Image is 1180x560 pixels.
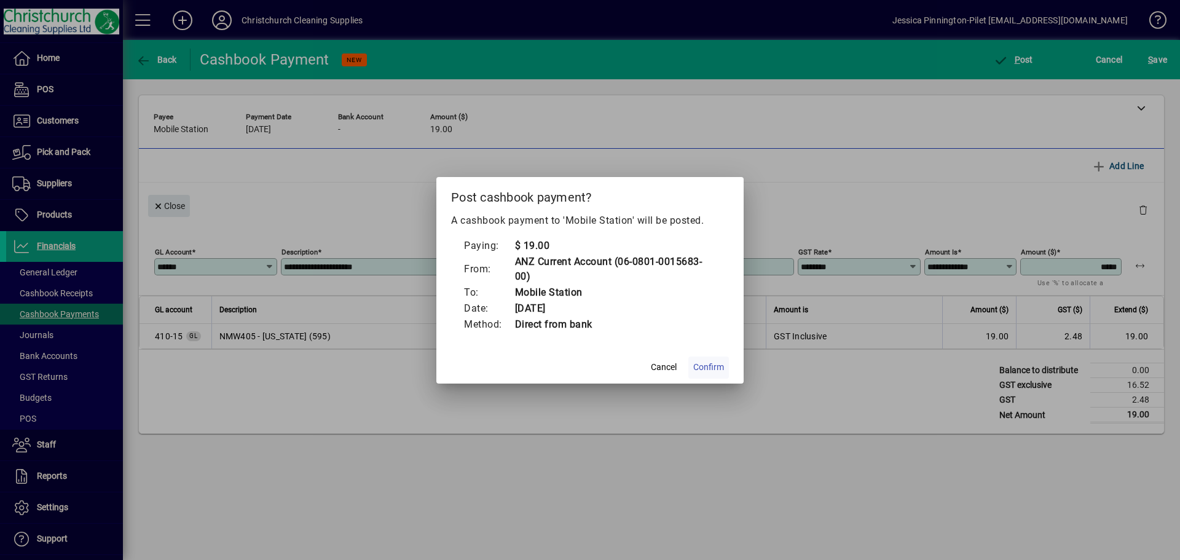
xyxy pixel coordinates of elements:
[463,254,514,285] td: From:
[514,317,717,333] td: Direct from bank
[514,285,717,301] td: Mobile Station
[651,361,677,374] span: Cancel
[451,213,729,228] p: A cashbook payment to 'Mobile Station' will be posted.
[436,177,744,213] h2: Post cashbook payment?
[514,238,717,254] td: $ 19.00
[463,238,514,254] td: Paying:
[688,357,729,379] button: Confirm
[463,301,514,317] td: Date:
[644,357,683,379] button: Cancel
[463,317,514,333] td: Method:
[463,285,514,301] td: To:
[693,361,724,374] span: Confirm
[514,254,717,285] td: ANZ Current Account (06-0801-0015683-00)
[514,301,717,317] td: [DATE]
